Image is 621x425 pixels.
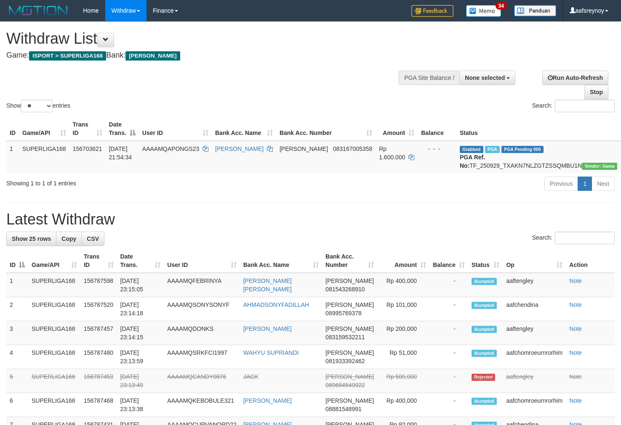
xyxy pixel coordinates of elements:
[6,117,19,141] th: ID
[109,145,132,161] span: [DATE] 21:54:34
[325,349,374,356] span: [PERSON_NAME]
[468,249,503,273] th: Status: activate to sort column ascending
[325,310,362,317] span: Copy 08995769378 to clipboard
[582,163,617,170] span: Vendor URL: https://trx31.1velocity.biz
[240,249,322,273] th: Bank Acc. Name: activate to sort column ascending
[429,369,468,393] td: -
[29,51,106,61] span: ISPORT > SUPERLIGA168
[28,345,80,369] td: SUPERLIGA168
[377,297,429,321] td: Rp 101,000
[472,350,497,357] span: Accepted
[117,249,164,273] th: Date Trans.: activate to sort column ascending
[28,369,80,393] td: SUPERLIGA168
[87,235,99,242] span: CSV
[485,146,500,153] span: Marked by aafchhiseyha
[503,345,566,369] td: aafchomroeurnrorhim
[80,369,117,393] td: 156787453
[28,321,80,345] td: SUPERLIGA168
[6,211,615,228] h1: Latest Withdraw
[503,393,566,417] td: aafchomroeurnrorhim
[503,369,566,393] td: aaftengley
[429,273,468,297] td: -
[542,71,608,85] a: Run Auto-Refresh
[28,273,80,297] td: SUPERLIGA168
[399,71,459,85] div: PGA Site Balance /
[69,117,106,141] th: Trans ID: activate to sort column ascending
[569,325,582,332] a: Note
[472,374,495,381] span: Rejected
[555,232,615,244] input: Search:
[503,321,566,345] td: aaftengley
[81,232,104,246] a: CSV
[6,4,70,17] img: MOTION_logo.png
[377,321,429,345] td: Rp 200,000
[514,5,556,16] img: panduan.png
[164,321,240,345] td: AAAAMQDONKS
[472,326,497,333] span: Accepted
[411,5,453,17] img: Feedback.jpg
[212,117,276,141] th: Bank Acc. Name: activate to sort column ascending
[456,117,621,141] th: Status
[73,145,102,152] span: 156703621
[21,100,53,112] select: Showentries
[503,249,566,273] th: Op: activate to sort column ascending
[6,51,405,60] h4: Game: Bank:
[472,398,497,405] span: Accepted
[569,373,582,380] a: Note
[421,145,453,153] div: - - -
[503,273,566,297] td: aaftengley
[80,345,117,369] td: 156787480
[80,273,117,297] td: 156787598
[215,145,264,152] a: [PERSON_NAME]
[56,232,82,246] a: Copy
[139,117,212,141] th: User ID: activate to sort column ascending
[6,100,70,112] label: Show entries
[472,302,497,309] span: Accepted
[164,249,240,273] th: User ID: activate to sort column ascending
[325,406,362,412] span: Copy 08881548991 to clipboard
[592,177,615,191] a: Next
[325,382,365,388] span: Copy 089684549922 to clipboard
[325,334,365,341] span: Copy 083159532211 to clipboard
[106,117,139,141] th: Date Trans.: activate to sort column descending
[243,349,299,356] a: WAHYU SUPRIANDI
[142,145,199,152] span: AAAAMQAPONGS23
[460,146,483,153] span: Grabbed
[569,301,582,308] a: Note
[325,301,374,308] span: [PERSON_NAME]
[459,71,515,85] button: None selected
[325,286,365,293] span: Copy 081543268910 to clipboard
[566,249,615,273] th: Action
[584,85,608,99] a: Stop
[496,2,507,10] span: 34
[429,297,468,321] td: -
[6,321,28,345] td: 3
[243,277,292,293] a: [PERSON_NAME] [PERSON_NAME]
[325,373,374,380] span: [PERSON_NAME]
[164,297,240,321] td: AAAAMQSONYSONYF
[6,369,28,393] td: 5
[19,117,69,141] th: Game/API: activate to sort column ascending
[503,297,566,321] td: aafchendina
[466,5,501,17] img: Button%20Memo.svg
[80,393,117,417] td: 156787468
[164,273,240,297] td: AAAAMQFEBRINYA
[6,249,28,273] th: ID: activate to sort column descending
[164,369,240,393] td: AAAAMQCANDY0876
[6,297,28,321] td: 2
[429,345,468,369] td: -
[578,177,592,191] a: 1
[472,278,497,285] span: Accepted
[544,177,578,191] a: Previous
[243,301,309,308] a: AHMADSONYFADILLAH
[117,297,164,321] td: [DATE] 23:14:18
[379,145,405,161] span: Rp 1.600.000
[164,393,240,417] td: AAAAMQKEBOBULE321
[28,249,80,273] th: Game/API: activate to sort column ascending
[460,154,485,169] b: PGA Ref. No:
[532,232,615,244] label: Search:
[501,146,544,153] span: PGA Pending
[243,373,259,380] a: JACK
[80,297,117,321] td: 156787520
[377,369,429,393] td: Rp 500,000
